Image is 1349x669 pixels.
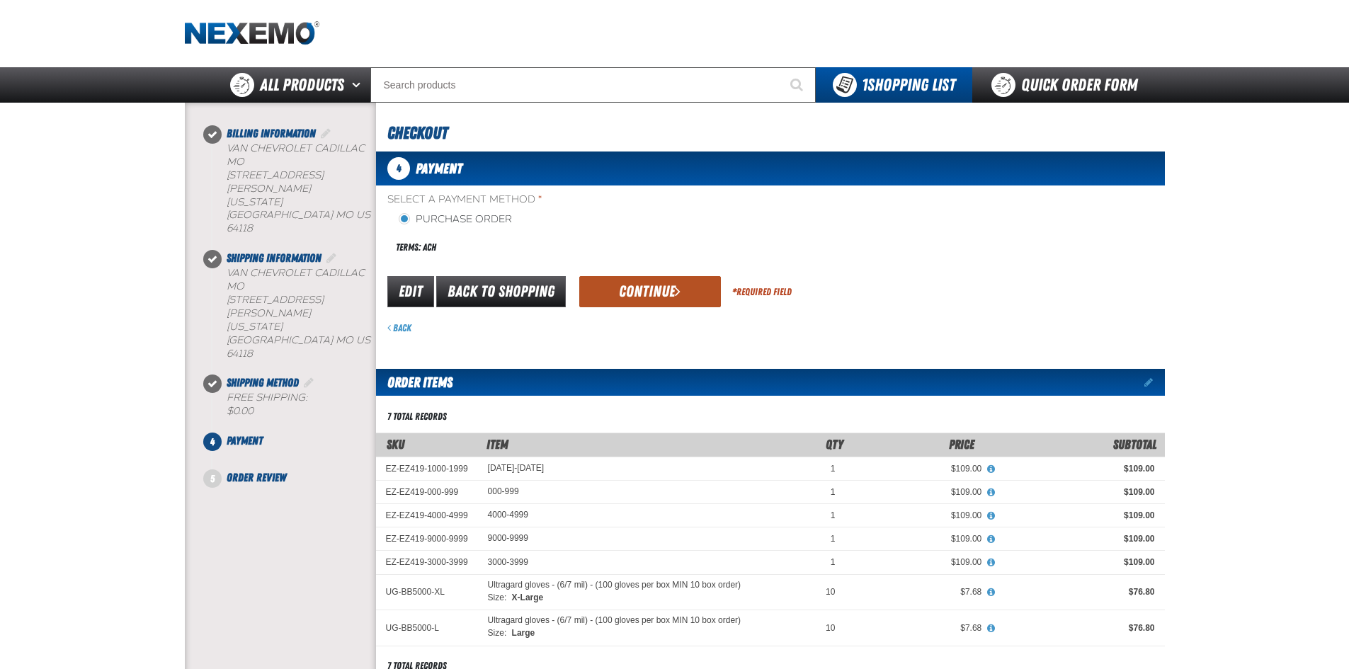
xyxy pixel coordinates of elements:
a: [DATE]-[DATE] [488,463,545,473]
li: Billing Information. Step 1 of 5. Completed [212,125,376,250]
span: Price [949,437,974,452]
button: Open All Products pages [347,67,370,103]
span: Billing Information [227,127,316,140]
button: Start Searching [780,67,816,103]
span: [STREET_ADDRESS][PERSON_NAME] [227,169,324,195]
span: 5 [203,469,222,488]
strong: 1 [862,75,867,95]
a: Ultragard gloves - (6/7 mil) - (100 gloves per box MIN 10 box order) [488,616,741,626]
span: MO [336,209,353,221]
div: $109.00 [1001,510,1154,521]
span: 10 [826,587,835,597]
a: 000-999 [488,486,519,496]
button: View All Prices for Ultragard gloves - (6/7 mil) - (100 gloves per box MIN 10 box order) [981,586,1000,599]
td: EZ-EZ419-4000-4999 [376,504,478,527]
span: 1 [831,557,836,567]
div: Terms: ACH [387,232,770,263]
bdo: 64118 [227,348,253,360]
span: Checkout [387,123,448,143]
span: All Products [260,72,344,98]
li: Shipping Method. Step 3 of 5. Completed [212,374,376,433]
span: Qty [826,437,843,452]
a: Edit items [1144,377,1165,387]
a: Back to Shopping [436,276,566,307]
a: Edit Billing Information [319,127,333,140]
span: Item [486,437,508,452]
span: Order Review [227,471,286,484]
div: $76.80 [1001,622,1154,634]
div: Free Shipping: [227,391,376,418]
a: Edit [387,276,434,307]
a: 9000-9999 [488,533,528,543]
span: 4 [203,433,222,451]
h2: Order Items [376,369,452,396]
span: Van Chevrolet Cadillac MO [227,142,365,168]
div: $109.00 [855,463,981,474]
button: View All Prices for 9000-9999 [981,533,1000,546]
span: Payment [416,160,462,177]
span: 1 [831,487,836,497]
button: View All Prices for 4000-4999 [981,510,1000,522]
label: Purchase Order [399,213,512,227]
span: Shipping Information [227,251,321,265]
button: View All Prices for Ultragard gloves - (6/7 mil) - (100 gloves per box MIN 10 box order) [981,622,1000,635]
td: UG-BB5000-L [376,610,478,646]
button: View All Prices for 3000-3999 [981,556,1000,569]
span: 1 [831,510,836,520]
span: X-Large [511,593,544,602]
div: $109.00 [855,556,981,568]
span: [US_STATE][GEOGRAPHIC_DATA] [227,321,333,346]
nav: Checkout steps. Current step is Payment. Step 4 of 5 [202,125,376,486]
td: UG-BB5000-XL [376,574,478,610]
a: Ultragard gloves - (6/7 mil) - (100 gloves per box MIN 10 box order) [488,581,741,590]
a: Edit Shipping Information [324,251,338,265]
span: 1 [831,464,836,474]
div: 7 total records [387,410,447,423]
div: $109.00 [855,486,981,498]
span: US [356,209,370,221]
a: Quick Order Form [972,67,1164,103]
a: 4000-4999 [488,510,528,520]
strong: $0.00 [227,405,254,417]
button: Continue [579,276,721,307]
li: Order Review. Step 5 of 5. Not Completed [212,469,376,486]
img: Nexemo logo [185,21,319,46]
bdo: 64118 [227,222,253,234]
div: $7.68 [855,622,981,634]
span: 10 [826,623,835,633]
div: $109.00 [1001,556,1154,568]
a: Home [185,21,319,46]
span: 4 [387,157,410,180]
div: $76.80 [1001,586,1154,597]
div: $109.00 [855,510,981,521]
div: $109.00 [1001,463,1154,474]
input: Search [370,67,816,103]
span: [STREET_ADDRESS][PERSON_NAME] [227,294,324,319]
button: View All Prices for 1000-1999 [981,463,1000,476]
span: Payment [227,434,263,447]
a: Edit Shipping Method [302,376,316,389]
a: Back [387,322,411,333]
button: View All Prices for 000-999 [981,486,1000,499]
span: 1 [831,534,836,544]
td: EZ-EZ419-3000-3999 [376,551,478,574]
td: EZ-EZ419-000-999 [376,480,478,503]
span: Size: [488,593,508,602]
span: Shipping Method [227,376,299,389]
span: Size: [488,628,508,638]
span: MO [336,334,353,346]
a: 3000-3999 [488,557,528,567]
span: Van Chevrolet Cadillac MO [227,267,365,292]
span: Shopping List [862,75,955,95]
span: Subtotal [1113,437,1156,452]
span: Select a Payment Method [387,193,770,207]
div: $109.00 [855,533,981,544]
li: Payment. Step 4 of 5. Not Completed [212,433,376,469]
td: EZ-EZ419-9000-9999 [376,527,478,551]
span: [US_STATE][GEOGRAPHIC_DATA] [227,196,333,222]
a: SKU [387,437,404,452]
li: Shipping Information. Step 2 of 5. Completed [212,250,376,374]
span: US [356,334,370,346]
div: $109.00 [1001,533,1154,544]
